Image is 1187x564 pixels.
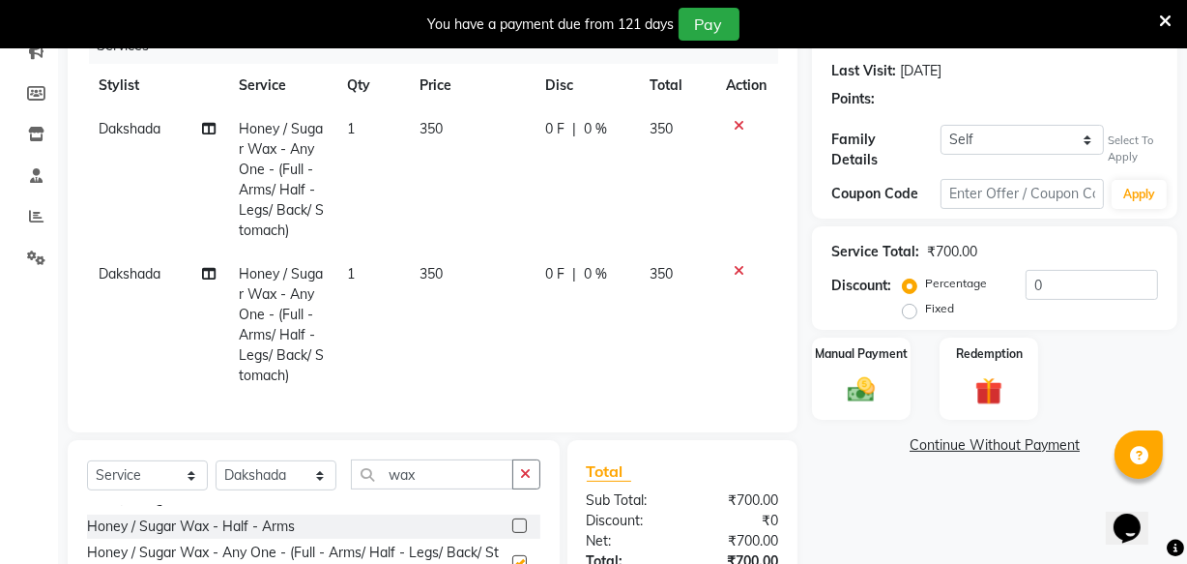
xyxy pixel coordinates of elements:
[956,345,1023,363] label: Redemption
[347,265,355,282] span: 1
[239,120,324,239] span: Honey / Sugar Wax - Any One - (Full - Arms/ Half - Legs/ Back/ Stomach)
[87,64,227,107] th: Stylist
[831,276,891,296] div: Discount:
[1112,180,1167,209] button: Apply
[545,119,565,139] span: 0 F
[839,374,883,406] img: _cash.svg
[682,511,793,531] div: ₹0
[967,374,1011,408] img: _gift.svg
[420,120,443,137] span: 350
[831,61,896,81] div: Last Visit:
[831,89,875,109] div: Points:
[815,345,908,363] label: Manual Payment
[335,64,408,107] th: Qty
[682,490,793,511] div: ₹700.00
[587,461,631,482] span: Total
[900,61,941,81] div: [DATE]
[1106,487,1168,545] iframe: chat widget
[99,265,160,282] span: Dakshada
[87,517,295,537] div: Honey / Sugar Wax - Half - Arms
[408,64,534,107] th: Price
[99,120,160,137] span: Dakshada
[638,64,714,107] th: Total
[428,15,675,35] div: You have a payment due from 121 days
[650,265,673,282] span: 350
[351,460,513,490] input: Search or Scan
[1108,133,1158,165] div: Select To Apply
[816,435,1173,456] a: Continue Without Payment
[831,130,941,170] div: Family Details
[239,265,324,384] span: Honey / Sugar Wax - Any One - (Full - Arms/ Half - Legs/ Back/ Stomach)
[831,242,919,262] div: Service Total:
[572,490,682,511] div: Sub Total:
[584,119,607,139] span: 0 %
[927,242,977,262] div: ₹700.00
[420,265,443,282] span: 350
[347,120,355,137] span: 1
[572,531,682,551] div: Net:
[572,119,576,139] span: |
[572,511,682,531] div: Discount:
[831,184,941,204] div: Coupon Code
[227,64,335,107] th: Service
[925,275,987,292] label: Percentage
[572,264,576,284] span: |
[650,120,673,137] span: 350
[545,264,565,284] span: 0 F
[682,531,793,551] div: ₹700.00
[584,264,607,284] span: 0 %
[679,8,739,41] button: Pay
[925,300,954,317] label: Fixed
[941,179,1104,209] input: Enter Offer / Coupon Code
[534,64,638,107] th: Disc
[714,64,778,107] th: Action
